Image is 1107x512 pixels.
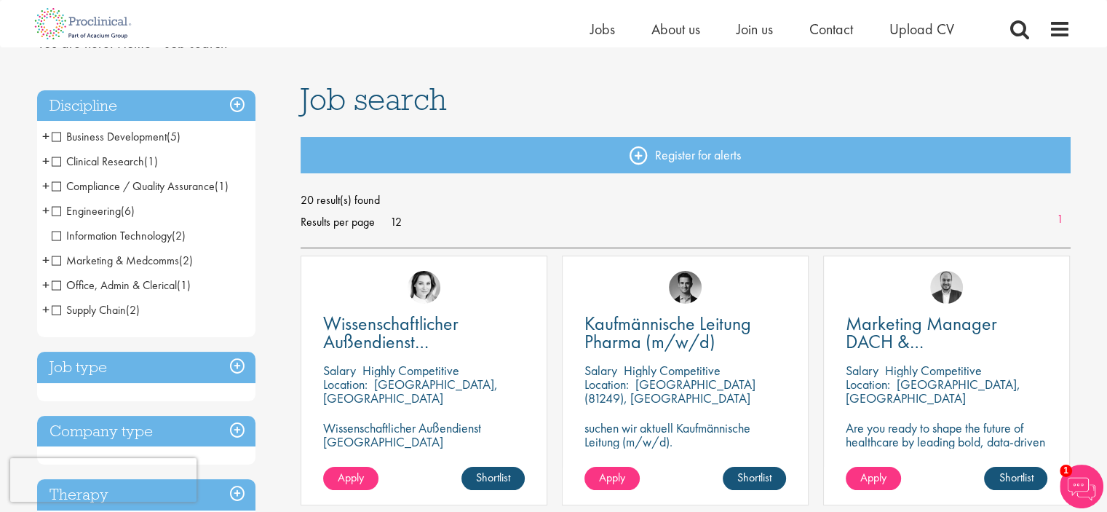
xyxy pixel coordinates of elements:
span: Supply Chain [52,302,126,318]
a: 1 [1050,211,1071,228]
span: Clinical Research [52,154,158,169]
span: Engineering [52,203,121,218]
span: Business Development [52,129,180,144]
p: [GEOGRAPHIC_DATA], [GEOGRAPHIC_DATA] [846,376,1020,406]
p: Highly Competitive [885,362,982,379]
span: Compliance / Quality Assurance [52,178,215,194]
img: Greta Prestel [408,271,440,304]
span: Salary [323,362,356,379]
span: Clinical Research [52,154,144,169]
span: (1) [177,277,191,293]
span: 1 [1060,465,1072,477]
a: Shortlist [984,467,1047,490]
span: Marketing & Medcomms [52,253,193,268]
a: About us [651,20,700,39]
span: Wissenschaftlicher Außendienst [GEOGRAPHIC_DATA] [323,311,499,372]
span: Apply [599,470,625,485]
span: + [42,200,49,221]
img: Chatbot [1060,465,1103,508]
a: Shortlist [723,467,786,490]
span: + [42,274,49,296]
p: Highly Competitive [624,362,721,379]
iframe: reCAPTCHA [10,458,197,502]
a: Apply [323,467,378,490]
span: Compliance / Quality Assurance [52,178,229,194]
span: + [42,175,49,197]
h3: Job type [37,352,255,383]
a: Wissenschaftlicher Außendienst [GEOGRAPHIC_DATA] [323,315,525,351]
span: Results per page [301,211,375,233]
img: Max Slevogt [669,271,702,304]
span: (1) [215,178,229,194]
a: Contact [809,20,853,39]
span: Business Development [52,129,167,144]
p: [GEOGRAPHIC_DATA] (81249), [GEOGRAPHIC_DATA] [584,376,755,406]
span: Job search [301,79,447,119]
span: Salary [846,362,878,379]
p: [GEOGRAPHIC_DATA], [GEOGRAPHIC_DATA] [323,376,498,406]
a: Join us [737,20,773,39]
span: + [42,299,49,320]
span: (2) [172,228,186,243]
span: Office, Admin & Clerical [52,277,191,293]
a: Marketing Manager DACH & [GEOGRAPHIC_DATA] [846,315,1047,351]
p: Are you ready to shape the future of healthcare by leading bold, data-driven marketing strategies... [846,421,1047,476]
a: Upload CV [889,20,954,39]
p: Highly Competitive [362,362,459,379]
span: + [42,150,49,172]
span: Location: [846,376,890,393]
span: Apply [860,470,886,485]
a: Register for alerts [301,137,1071,173]
span: (5) [167,129,180,144]
span: Office, Admin & Clerical [52,277,177,293]
span: (2) [179,253,193,268]
span: Information Technology [52,228,172,243]
h3: Discipline [37,90,255,122]
span: Salary [584,362,617,379]
span: (2) [126,302,140,318]
a: Apply [584,467,640,490]
p: Wissenschaftlicher Außendienst [GEOGRAPHIC_DATA] [323,421,525,449]
p: suchen wir aktuell Kaufmännische Leitung (m/w/d). [584,421,786,449]
a: 12 [385,214,407,229]
span: Information Technology [52,228,186,243]
span: Supply Chain [52,302,140,318]
span: Marketing & Medcomms [52,253,179,268]
h3: Company type [37,416,255,447]
span: Marketing Manager DACH & [GEOGRAPHIC_DATA] [846,311,1021,372]
span: Location: [323,376,368,393]
a: Jobs [590,20,615,39]
span: 20 result(s) found [301,189,1071,211]
span: Engineering [52,203,135,218]
a: Apply [846,467,901,490]
span: (1) [144,154,158,169]
a: Shortlist [461,467,525,490]
span: + [42,249,49,271]
span: Location: [584,376,629,393]
a: Kaufmännische Leitung Pharma (m/w/d) [584,315,786,351]
span: Apply [338,470,364,485]
span: (6) [121,203,135,218]
img: Aitor Melia [930,271,963,304]
span: Kaufmännische Leitung Pharma (m/w/d) [584,311,751,354]
span: + [42,125,49,147]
